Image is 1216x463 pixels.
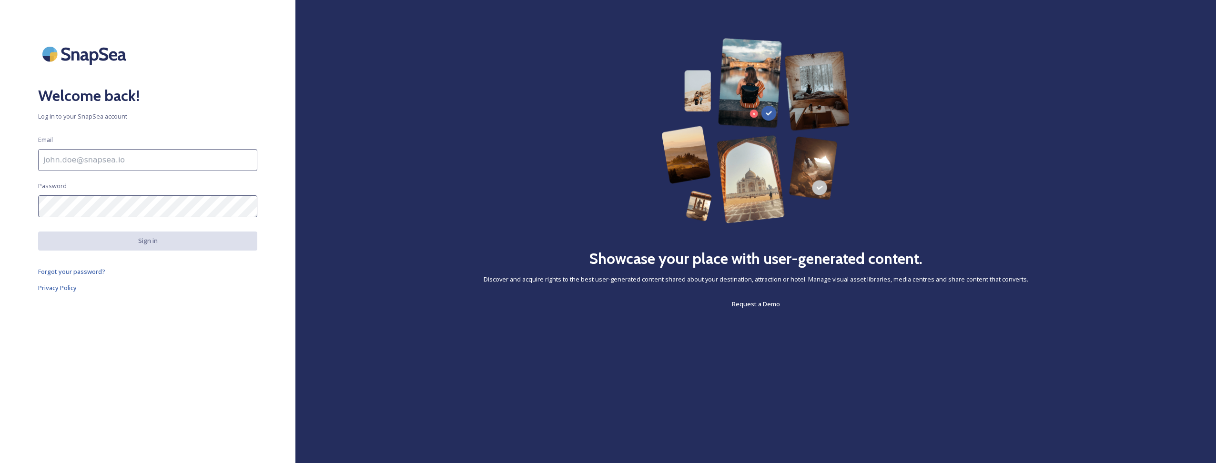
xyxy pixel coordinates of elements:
[38,112,257,121] span: Log in to your SnapSea account
[38,181,67,191] span: Password
[38,283,77,292] span: Privacy Policy
[589,247,922,270] h2: Showcase your place with user-generated content.
[38,266,257,277] a: Forgot your password?
[38,267,105,276] span: Forgot your password?
[661,38,851,223] img: 63b42ca75bacad526042e722_Group%20154-p-800.png
[38,135,53,144] span: Email
[38,84,257,107] h2: Welcome back!
[38,282,257,293] a: Privacy Policy
[484,275,1028,284] span: Discover and acquire rights to the best user-generated content shared about your destination, att...
[732,298,780,310] a: Request a Demo
[38,149,257,171] input: john.doe@snapsea.io
[732,300,780,308] span: Request a Demo
[38,231,257,250] button: Sign in
[38,38,133,70] img: SnapSea Logo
